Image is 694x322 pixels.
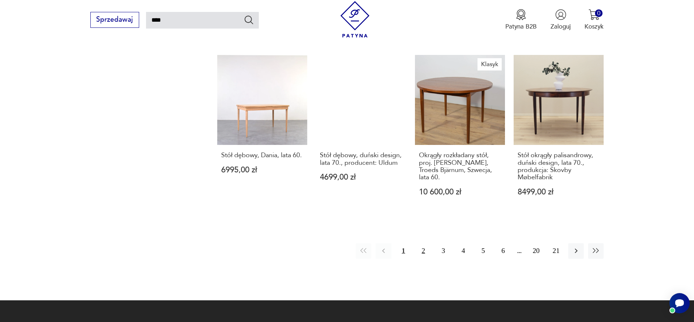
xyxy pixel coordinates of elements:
[515,9,527,20] img: Ikona medalu
[595,9,603,17] div: 0
[551,22,571,31] p: Zaloguj
[419,188,501,196] p: 10 600,00 zł
[584,9,604,31] button: 0Koszyk
[90,17,139,23] a: Sprzedawaj
[551,9,571,31] button: Zaloguj
[436,243,451,259] button: 3
[320,152,402,167] h3: Stół dębowy, duński design, lata 70., producent: Uldum
[505,9,537,31] a: Ikona medaluPatyna B2B
[495,243,511,259] button: 6
[416,243,431,259] button: 2
[518,152,600,181] h3: Stół okrągły palisandrowy, duński design, lata 70., produkcja: Skovby Møbelfabrik
[396,243,411,259] button: 1
[455,243,471,259] button: 4
[221,152,304,159] h3: Stół dębowy, Dania, lata 60.
[505,9,537,31] button: Patyna B2B
[320,173,402,181] p: 4699,00 zł
[419,152,501,181] h3: Okrągły rozkładany stół, proj. [PERSON_NAME], Troeds Bjärnum, Szwecja, lata 60.
[244,14,254,25] button: Szukaj
[555,9,566,20] img: Ikonka użytkownika
[415,55,505,213] a: KlasykOkrągły rozkładany stół, proj. N. Jonsson, Troeds Bjärnum, Szwecja, lata 60.Okrągły rozkład...
[584,22,604,31] p: Koszyk
[475,243,491,259] button: 5
[514,55,604,213] a: Stół okrągły palisandrowy, duński design, lata 70., produkcja: Skovby MøbelfabrikStół okrągły pal...
[337,1,373,38] img: Patyna - sklep z meblami i dekoracjami vintage
[316,55,406,213] a: Stół dębowy, duński design, lata 70., producent: UldumStół dębowy, duński design, lata 70., produ...
[528,243,544,259] button: 20
[518,188,600,196] p: 8499,00 zł
[90,12,139,28] button: Sprzedawaj
[669,293,690,313] iframe: Smartsupp widget button
[505,22,537,31] p: Patyna B2B
[588,9,600,20] img: Ikona koszyka
[217,55,307,213] a: Stół dębowy, Dania, lata 60.Stół dębowy, Dania, lata 60.6995,00 zł
[221,166,304,174] p: 6995,00 zł
[548,243,564,259] button: 21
